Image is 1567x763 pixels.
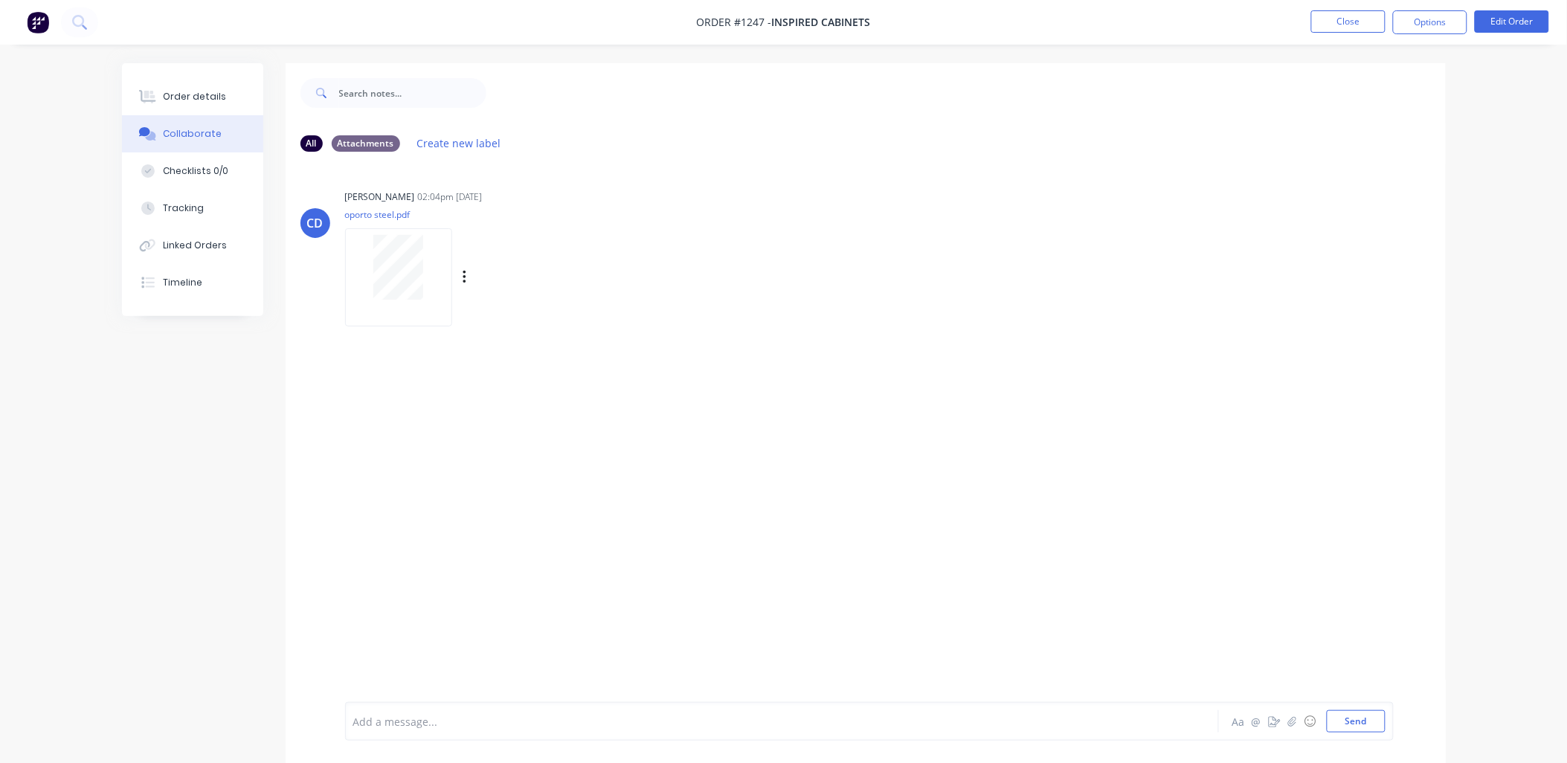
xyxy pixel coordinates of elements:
button: Send [1327,710,1386,733]
div: 02:04pm [DATE] [418,190,483,204]
div: Timeline [163,276,202,289]
div: Order details [163,90,226,103]
button: Order details [122,78,263,115]
div: Tracking [163,202,204,215]
div: CD [307,214,324,232]
button: Options [1393,10,1467,34]
button: Collaborate [122,115,263,152]
div: All [300,135,323,152]
span: Inspired cabinets [772,16,871,30]
button: Create new label [409,133,509,153]
button: Timeline [122,264,263,301]
p: oporto steel.pdf [345,208,618,221]
div: [PERSON_NAME] [345,190,415,204]
button: Close [1311,10,1386,33]
button: Edit Order [1475,10,1549,33]
button: Linked Orders [122,227,263,264]
div: Attachments [332,135,400,152]
input: Search notes... [339,78,486,108]
button: @ [1248,712,1266,730]
div: Collaborate [163,127,222,141]
div: Linked Orders [163,239,227,252]
div: Checklists 0/0 [163,164,228,178]
button: Checklists 0/0 [122,152,263,190]
button: ☺ [1301,712,1319,730]
span: Order #1247 - [697,16,772,30]
button: Aa [1230,712,1248,730]
button: Tracking [122,190,263,227]
img: Factory [27,11,49,33]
